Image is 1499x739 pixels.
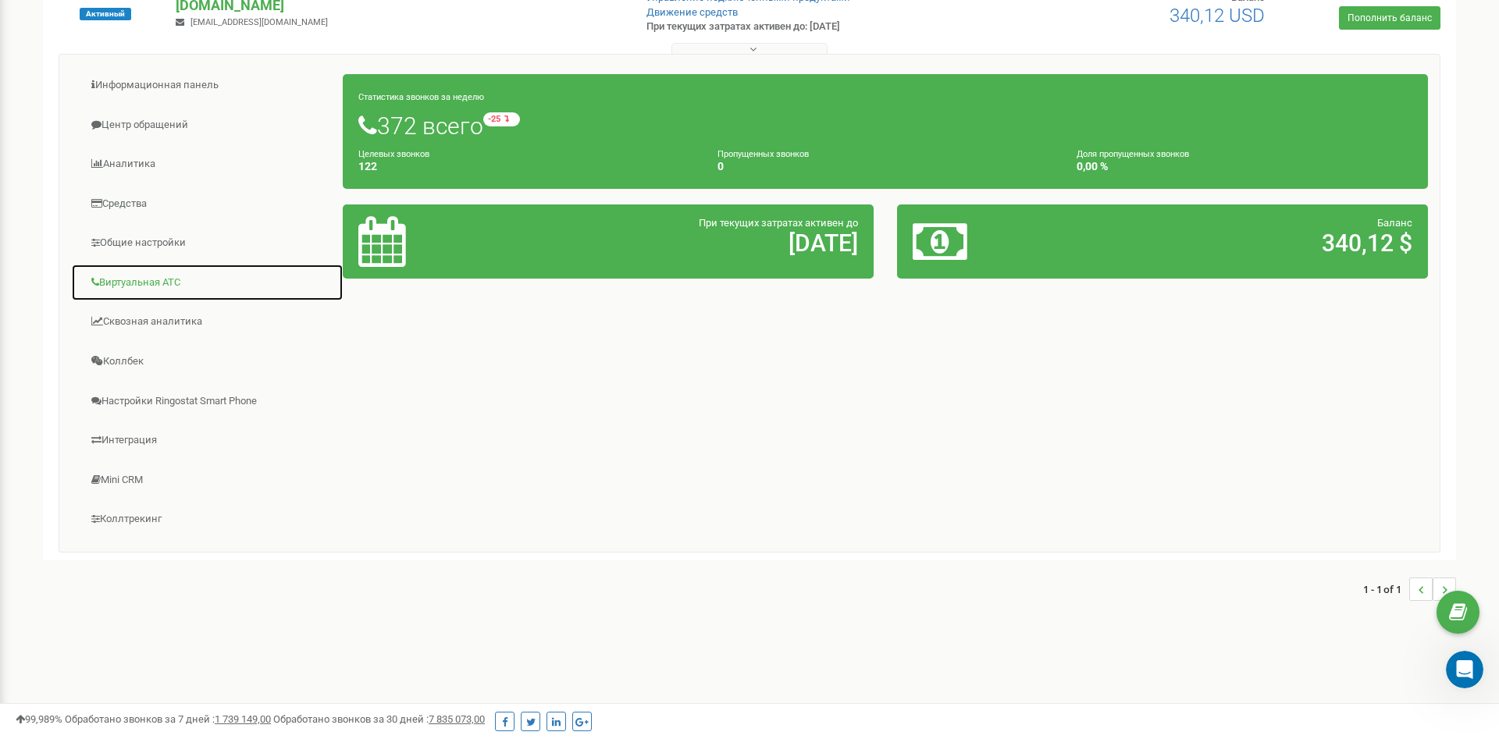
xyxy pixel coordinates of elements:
span: 340,12 USD [1170,5,1265,27]
span: Обработано звонков за 7 дней : [65,713,271,725]
u: 1 739 149,00 [215,713,271,725]
span: Баланс [1377,217,1412,229]
nav: ... [1363,562,1456,616]
a: Виртуальная АТС [71,264,344,302]
h4: 0 [717,161,1053,172]
a: Аналитика [71,145,344,183]
a: Коллбек [71,343,344,381]
a: Общие настройки [71,224,344,262]
span: 1 - 1 of 1 [1363,577,1409,601]
a: Пополнить баланс [1339,6,1440,30]
span: Активный [80,8,131,20]
a: Коллтрекинг [71,500,344,538]
a: Средства [71,185,344,223]
small: -25 [483,112,520,126]
a: Движение средств [646,6,738,18]
span: 99,989% [16,713,62,725]
h1: 372 всего [358,112,1412,139]
u: 7 835 073,00 [429,713,485,725]
span: При текущих затратах активен до [699,217,858,229]
small: Статистика звонков за неделю [358,92,484,102]
h2: [DATE] [532,230,858,256]
a: Центр обращений [71,106,344,144]
h4: 0,00 % [1077,161,1412,172]
a: Сквозная аналитика [71,303,344,341]
small: Целевых звонков [358,149,429,159]
a: Интеграция [71,421,344,460]
small: Пропущенных звонков [717,149,809,159]
h4: 122 [358,161,694,172]
p: При текущих затратах активен до: [DATE] [646,20,974,34]
span: Обработано звонков за 30 дней : [273,713,485,725]
iframe: Intercom live chat [1446,651,1483,688]
h2: 340,12 $ [1087,230,1412,256]
a: Информационная панель [71,66,344,105]
span: [EMAIL_ADDRESS][DOMAIN_NAME] [190,17,328,27]
a: Настройки Ringostat Smart Phone [71,382,344,421]
small: Доля пропущенных звонков [1077,149,1189,159]
a: Mini CRM [71,461,344,499]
